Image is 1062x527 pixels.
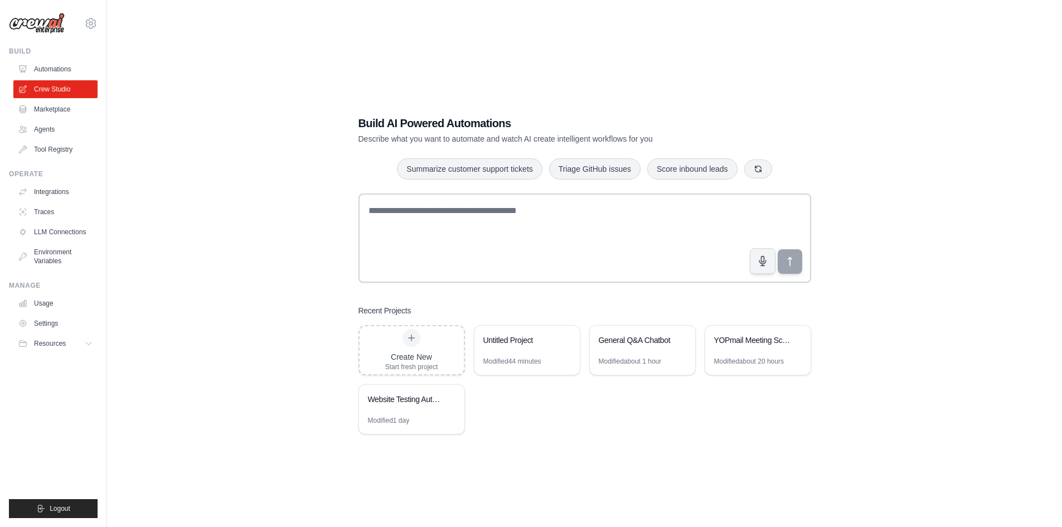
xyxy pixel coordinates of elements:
div: Modified about 1 hour [599,357,662,366]
button: Summarize customer support tickets [397,158,542,180]
a: Traces [13,203,98,221]
div: Manage [9,281,98,290]
iframe: Chat Widget [1006,473,1062,527]
a: Settings [13,315,98,332]
button: Score inbound leads [647,158,738,180]
div: Start fresh project [385,362,438,371]
button: Click to speak your automation idea [750,248,775,274]
div: Operate [9,170,98,178]
button: Logout [9,499,98,518]
div: YOPmail Meeting Scheduler [714,335,791,346]
a: Marketplace [13,100,98,118]
a: Automations [13,60,98,78]
div: Website Testing Automation [368,394,444,405]
div: Create New [385,351,438,362]
div: Build [9,47,98,56]
h1: Build AI Powered Automations [358,115,733,131]
p: Describe what you want to automate and watch AI create intelligent workflows for you [358,133,733,144]
div: Modified 44 minutes [483,357,541,366]
a: Tool Registry [13,141,98,158]
a: Crew Studio [13,80,98,98]
a: Environment Variables [13,243,98,270]
h3: Recent Projects [358,305,411,316]
div: Untitled Project [483,335,560,346]
a: LLM Connections [13,223,98,241]
span: Logout [50,504,70,513]
a: Usage [13,294,98,312]
button: Get new suggestions [744,159,772,178]
a: Integrations [13,183,98,201]
div: Modified 1 day [368,416,410,425]
div: General Q&A Chatbot [599,335,675,346]
img: Logo [9,13,65,34]
div: Modified about 20 hours [714,357,784,366]
span: Resources [34,339,66,348]
a: Agents [13,120,98,138]
button: Triage GitHub issues [549,158,641,180]
button: Resources [13,335,98,352]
